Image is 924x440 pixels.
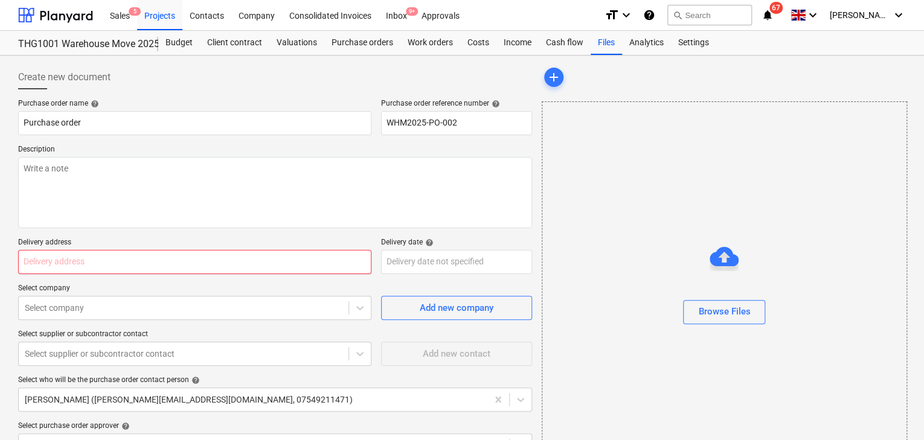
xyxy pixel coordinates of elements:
[381,238,532,247] div: Delivery date
[769,2,783,14] span: 67
[200,31,269,55] a: Client contract
[489,100,500,108] span: help
[18,421,532,431] div: Select purchase order approver
[18,250,371,274] input: Delivery address
[269,31,324,55] a: Valuations
[547,70,561,84] span: add
[18,238,371,250] p: Delivery address
[671,31,716,55] a: Settings
[129,7,141,16] span: 5
[18,284,371,296] p: Select company
[420,300,493,316] div: Add new company
[762,8,774,22] i: notifications
[18,70,111,84] span: Create new document
[806,8,820,22] i: keyboard_arrow_down
[605,8,619,22] i: format_size
[18,375,532,385] div: Select who will be the purchase order contact person
[18,330,371,342] p: Select supplier or subcontractor contact
[400,31,460,55] a: Work orders
[119,422,130,430] span: help
[891,8,906,22] i: keyboard_arrow_down
[381,111,532,135] input: Reference number
[683,300,765,324] button: Browse Files
[381,296,532,320] button: Add new company
[591,31,622,55] a: Files
[381,99,532,109] div: Purchase order reference number
[18,111,371,135] input: Document name
[539,31,591,55] a: Cash flow
[496,31,539,55] a: Income
[158,31,200,55] a: Budget
[88,100,99,108] span: help
[622,31,671,55] a: Analytics
[18,145,532,157] p: Description
[189,376,200,384] span: help
[619,8,634,22] i: keyboard_arrow_down
[18,38,144,51] div: THG1001 Warehouse Move 2025
[830,10,890,20] span: [PERSON_NAME]
[667,5,752,25] button: Search
[864,382,924,440] iframe: Chat Widget
[423,238,434,247] span: help
[18,99,371,109] div: Purchase order name
[381,250,532,274] input: Delivery date not specified
[460,31,496,55] a: Costs
[673,10,682,20] span: search
[406,7,418,16] span: 9+
[698,304,750,319] div: Browse Files
[324,31,400,55] a: Purchase orders
[643,8,655,22] i: Knowledge base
